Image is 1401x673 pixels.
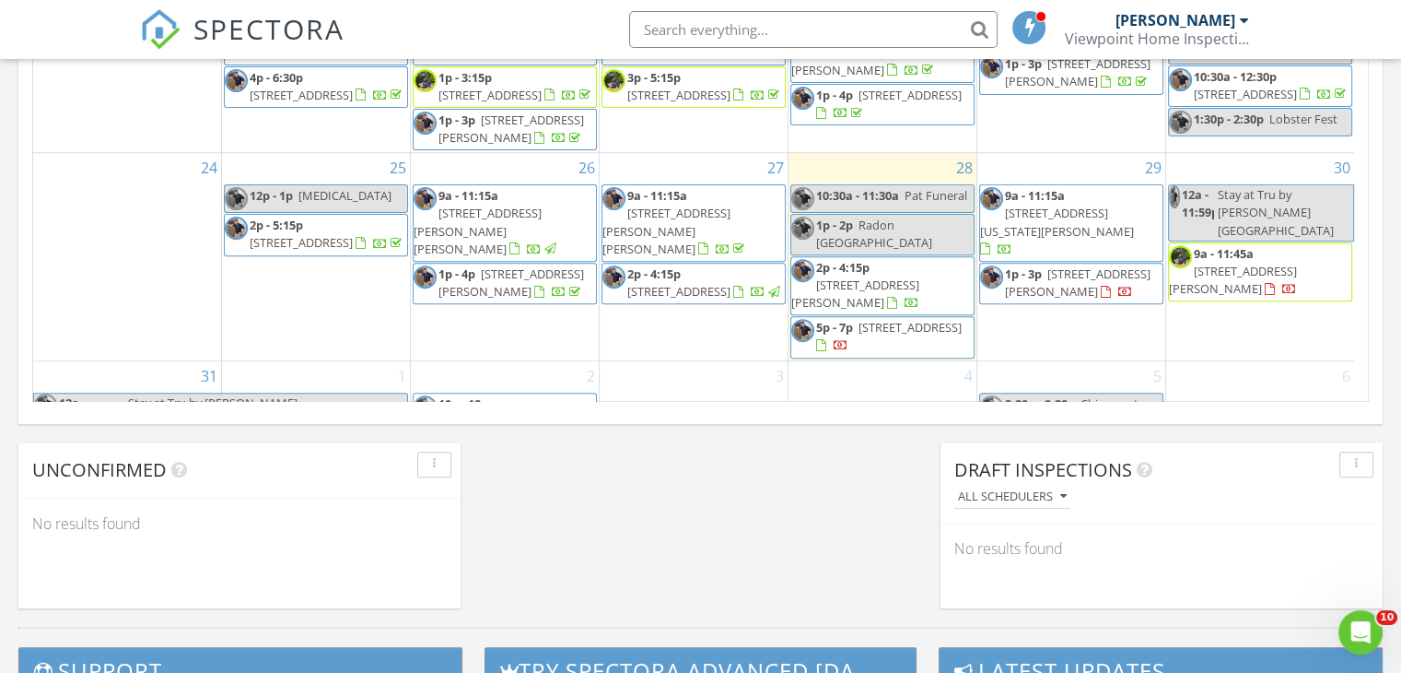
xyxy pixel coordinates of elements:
a: 9a - 11:45a [STREET_ADDRESS][PERSON_NAME] [1168,242,1352,302]
a: 1p - 3p [STREET_ADDRESS][PERSON_NAME] [979,263,1163,304]
span: 1p - 3p [1005,266,1042,282]
span: SPECTORA [193,9,344,48]
img: 20201106_144727.jpg [602,266,625,289]
a: 3p - 5:15p [STREET_ADDRESS] [627,69,783,103]
a: 1p - 4p [STREET_ADDRESS] [816,87,962,121]
span: 1p - 4p [816,87,853,103]
span: Chiropractor [1080,396,1150,412]
img: 20201106_144727.jpg [1169,185,1181,208]
img: 20201106_144727.jpg [1169,111,1192,134]
img: jeff2.jpg [414,69,437,92]
a: 9a - 11:45a [STREET_ADDRESS][PERSON_NAME] [1169,245,1297,297]
span: [STREET_ADDRESS][PERSON_NAME] [1005,55,1150,89]
img: jeff2.jpg [1169,245,1192,268]
iframe: Intercom live chat [1338,610,1383,655]
a: Go to August 25, 2025 [386,153,410,183]
img: The Best Home Inspection Software - Spectora [140,9,181,50]
a: 1p - 3p [STREET_ADDRESS][PERSON_NAME] [413,109,597,150]
a: 1p - 3p [STREET_ADDRESS][PERSON_NAME] [1005,55,1150,89]
img: 20201106_144727.jpg [791,217,814,240]
span: Lobster Fest [1269,111,1337,127]
img: 20201106_144727.jpg [414,112,437,135]
a: Go to August 31, 2025 [197,361,221,391]
a: Go to September 2, 2025 [583,361,599,391]
span: 1p - 3:15p [438,69,492,86]
a: 1p - 4p [STREET_ADDRESS][PERSON_NAME] [413,263,597,304]
span: [STREET_ADDRESS][PERSON_NAME] [438,266,584,300]
span: 1:30p - 2:30p [1194,111,1264,127]
span: [STREET_ADDRESS][PERSON_NAME][PERSON_NAME] [414,205,542,256]
span: 1p - 3p [1005,55,1042,72]
a: Go to September 5, 2025 [1150,361,1165,391]
a: 10:30a - 12:30p [STREET_ADDRESS] [1168,65,1352,107]
span: [STREET_ADDRESS][PERSON_NAME][PERSON_NAME] [602,205,730,256]
span: 10 [1376,610,1397,625]
div: Viewpoint Home Inspections LLC [1065,30,1249,48]
td: Go to August 25, 2025 [222,153,411,360]
td: Go to August 26, 2025 [411,153,600,360]
a: 2p - 4:15p [STREET_ADDRESS][PERSON_NAME] [790,256,975,316]
div: No results found [940,524,1383,573]
a: 9a - 11a [STREET_ADDRESS] [438,26,590,60]
a: 1p - 3p [STREET_ADDRESS][PERSON_NAME] [1005,266,1150,300]
span: 1p - 4p [438,266,475,282]
span: [STREET_ADDRESS] [858,319,962,336]
span: [STREET_ADDRESS][US_STATE][PERSON_NAME] [980,205,1134,239]
span: 2p - 4:15p [627,266,681,282]
a: Go to September 1, 2025 [394,361,410,391]
span: [STREET_ADDRESS][PERSON_NAME] [791,277,919,311]
img: 20201106_144727.jpg [34,394,57,417]
span: Draft Inspections [954,457,1132,482]
span: [MEDICAL_DATA] [298,187,391,204]
span: 1p - 3p [438,112,475,128]
a: 1p - 3p [STREET_ADDRESS][PERSON_NAME] [438,112,584,146]
td: Go to August 24, 2025 [33,153,222,360]
span: 4p - 6:30p [250,69,303,86]
span: 1p - 2p [816,217,853,233]
span: 9a - 11:15a [438,187,498,204]
span: [STREET_ADDRESS] [858,87,962,103]
img: 20201106_144727.jpg [791,87,814,110]
img: 20201106_144727.jpg [791,187,814,210]
a: 3p - 5:15p [STREET_ADDRESS] [601,66,786,108]
a: 4p - 6:30p [STREET_ADDRESS] [250,69,405,103]
a: 4p - 6:30p [STREET_ADDRESS] [224,66,408,108]
img: 20201106_144727.jpg [980,187,1003,210]
span: [STREET_ADDRESS][PERSON_NAME] [791,43,919,77]
img: 20201106_144727.jpg [791,319,814,342]
a: SPECTORA [140,25,344,64]
td: Go to August 27, 2025 [600,153,788,360]
span: 5p - 7p [816,319,853,336]
a: 1p - 4p [STREET_ADDRESS][PERSON_NAME] [438,266,584,300]
img: 20201106_144727.jpg [414,266,437,289]
span: [STREET_ADDRESS] [250,234,353,251]
td: Go to September 3, 2025 [600,360,788,454]
a: Go to September 6, 2025 [1338,361,1354,391]
td: Go to September 4, 2025 [788,360,976,454]
span: 3p - 5:15p [627,69,681,86]
span: [STREET_ADDRESS] [250,87,353,103]
td: Go to August 30, 2025 [1165,153,1354,360]
a: 1p - 3:15p [STREET_ADDRESS] [413,66,597,108]
a: 9a - 11:15a [STREET_ADDRESS][US_STATE][PERSON_NAME] [980,187,1134,257]
a: Go to August 29, 2025 [1141,153,1165,183]
span: Stay at Tru by [PERSON_NAME][GEOGRAPHIC_DATA] [1218,186,1334,238]
img: 20201106_144727.jpg [602,187,625,210]
a: 2p - 4:15p [STREET_ADDRESS][PERSON_NAME] [791,259,919,311]
a: Go to September 4, 2025 [961,361,976,391]
img: 20201106_144727.jpg [414,187,437,210]
a: 9a - 11:15a [STREET_ADDRESS][PERSON_NAME][PERSON_NAME] [601,184,786,262]
span: Stay at Tru by [PERSON_NAME][GEOGRAPHIC_DATA] [128,395,298,429]
a: Go to August 28, 2025 [952,153,976,183]
div: No results found [18,499,461,549]
td: Go to September 5, 2025 [976,360,1165,454]
img: 20201106_144727.jpg [414,396,437,419]
a: 9a - 11:15a [STREET_ADDRESS][PERSON_NAME][PERSON_NAME] [602,187,748,257]
a: 5p - 7p [STREET_ADDRESS] [790,316,975,358]
a: 2p - 4:15p [STREET_ADDRESS] [627,266,783,300]
span: [STREET_ADDRESS] [1194,86,1297,102]
span: [STREET_ADDRESS][PERSON_NAME] [438,112,584,146]
a: 1p - 4p [STREET_ADDRESS] [790,84,975,125]
a: 2p - 4:15p [STREET_ADDRESS] [601,263,786,304]
td: Go to August 29, 2025 [976,153,1165,360]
